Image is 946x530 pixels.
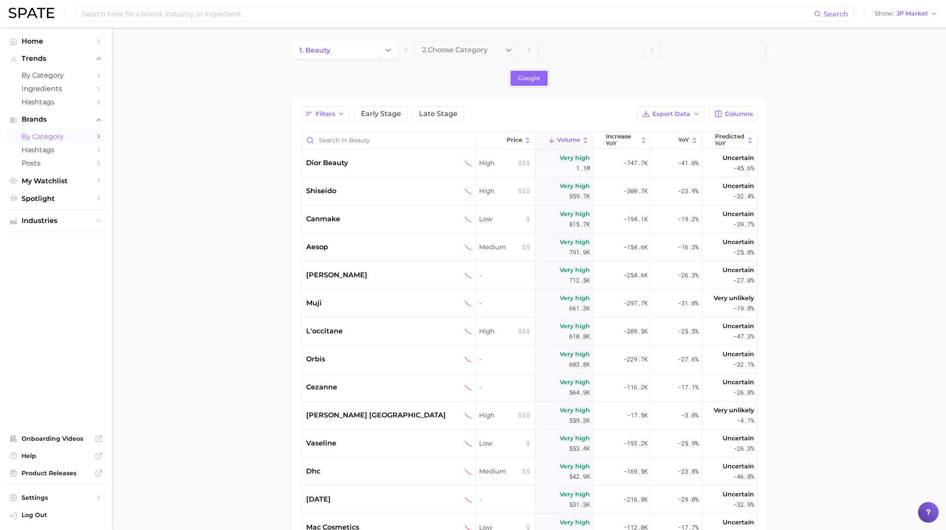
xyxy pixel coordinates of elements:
[7,174,105,188] a: My Watchlist
[301,345,757,373] button: orbissustained decliner-Very high603.8k-229.7k-27.6%Uncertain-32.1%
[22,85,91,93] span: Ingredients
[733,331,754,342] span: -47.3%
[479,494,532,505] span: -
[306,270,367,280] span: [PERSON_NAME]
[7,95,105,109] a: Hashtags
[623,494,648,505] span: -216.8k
[292,41,379,59] a: 1. beauty
[7,508,105,523] a: Log out. Currently logged in with e-mail yumi.toki@spate.nyc.
[306,326,343,336] span: l'occitane
[22,37,91,45] span: Home
[560,153,590,163] span: Very high
[569,219,590,229] span: 815.7k
[651,132,702,149] button: YoY
[419,110,457,117] span: Late Stage
[560,265,590,275] span: Very high
[479,186,532,196] span: High
[715,133,745,147] span: Predicted YoY
[678,354,699,364] span: -27.6%
[873,8,940,19] button: ShowJP Market
[22,452,91,460] span: Help
[465,216,472,223] img: sustained decliner
[569,331,590,342] span: 610.8k
[7,82,105,95] a: Ingredients
[569,191,590,201] span: 959.7k
[623,382,648,392] span: -116.2k
[306,242,328,252] span: aesop
[479,270,532,280] span: -
[301,107,349,121] button: Filters
[301,486,757,514] button: [DATE]sustained decliner-Very high531.3k-216.8k-29.0%Uncertain-32.9%
[593,132,651,149] button: increase YoY
[723,237,754,247] span: Uncertain
[479,242,532,252] span: Medium
[560,209,590,219] span: Very high
[422,46,488,54] span: 2. Choose Category
[7,192,105,205] a: Spotlight
[723,433,754,443] span: Uncertain
[637,107,705,121] button: Export Data
[22,159,91,167] span: Posts
[22,116,91,123] span: Brands
[678,326,699,336] span: -25.5%
[465,244,472,251] img: sustained decliner
[7,157,105,170] a: Posts
[7,449,105,462] a: Help
[678,298,699,308] span: -31.0%
[306,382,337,392] span: cezanne
[306,494,331,505] span: [DATE]
[733,471,754,482] span: -46.8%
[479,298,532,308] span: -
[306,466,320,477] span: dhc
[623,326,648,336] span: -209.5k
[678,186,699,196] span: -23.9%
[22,132,91,141] span: by Category
[733,275,754,285] span: -27.0%
[623,270,648,280] span: -254.6k
[7,113,105,126] button: Brands
[81,6,814,21] input: Search here for a brand, industry, or ingredient
[560,433,590,443] span: Very high
[301,177,757,205] button: shiseidosustained declinerHighVery high959.7k-300.7k-23.9%Uncertain-32.4%
[560,405,590,415] span: Very high
[702,132,757,149] button: Predicted YoY
[623,186,648,196] span: -300.7k
[415,41,520,59] button: 2.Choose Category
[623,438,648,448] span: -193.2k
[733,163,754,173] span: -45.6%
[678,466,699,477] span: -23.8%
[723,517,754,527] span: Uncertain
[652,110,690,118] span: Export Data
[306,438,336,448] span: vaseline
[569,303,590,314] span: 661.3k
[681,410,699,420] span: -3.0%
[576,163,590,173] span: 1.1m
[733,499,754,510] span: -32.9%
[710,107,758,121] button: Columns
[22,435,91,442] span: Onboarding Videos
[536,132,593,149] button: Volume
[299,46,330,54] span: 1. beauty
[723,377,754,387] span: Uncertain
[560,321,590,331] span: Very high
[316,110,335,118] span: Filters
[465,496,472,503] img: sustained decliner
[301,233,757,261] button: aesopsustained declinerMediumVery high791.9k-154.6k-16.3%Uncertain-25.8%
[557,137,580,144] span: Volume
[569,359,590,370] span: 603.8k
[476,132,536,149] button: Price
[569,471,590,482] span: 542.9k
[623,242,648,252] span: -154.6k
[723,265,754,275] span: Uncertain
[714,293,754,303] span: Very unlikely
[678,242,699,252] span: -16.3%
[301,289,757,317] button: mujisustained decliner-Very high661.3k-297.7k-31.0%Very unlikely-19.8%
[7,214,105,227] button: Industries
[737,415,754,426] span: -4.1%
[301,373,757,401] button: cezannesustained decliner-Very high564.9k-116.2k-17.1%Uncertain-26.8%
[9,8,54,18] img: SPATE
[479,382,532,392] span: -
[306,158,348,168] span: dior beauty
[361,110,401,117] span: Early Stage
[733,443,754,454] span: -26.3%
